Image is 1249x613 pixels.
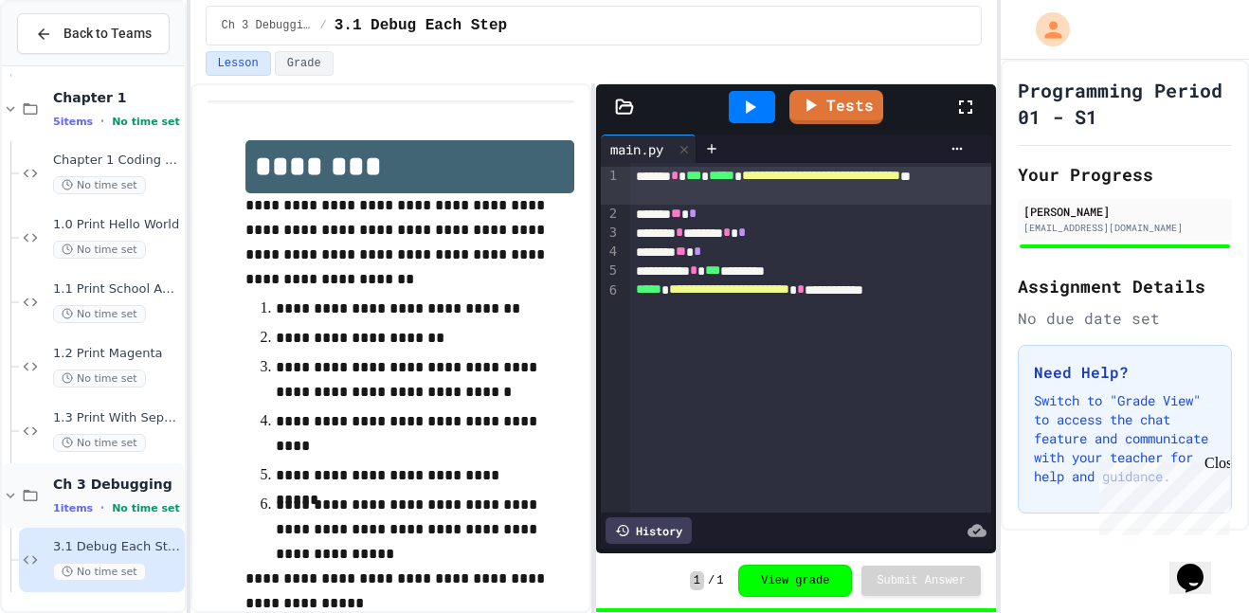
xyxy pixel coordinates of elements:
[206,51,271,76] button: Lesson
[53,116,93,128] span: 5 items
[601,243,620,261] div: 4
[1169,537,1230,594] iframe: chat widget
[53,176,146,194] span: No time set
[1023,203,1226,220] div: [PERSON_NAME]
[877,573,966,588] span: Submit Answer
[53,281,181,297] span: 1.1 Print School Announcements
[601,261,620,280] div: 5
[53,434,146,452] span: No time set
[861,566,981,596] button: Submit Answer
[17,13,170,54] button: Back to Teams
[53,539,181,555] span: 3.1 Debug Each Step
[335,14,507,37] span: 3.1 Debug Each Step
[601,135,697,163] div: main.py
[1023,221,1226,235] div: [EMAIL_ADDRESS][DOMAIN_NAME]
[601,139,673,159] div: main.py
[112,502,180,514] span: No time set
[222,18,313,33] span: Ch 3 Debugging
[53,241,146,259] span: No time set
[53,476,181,493] span: Ch 3 Debugging
[53,502,93,514] span: 1 items
[601,281,620,300] div: 6
[601,167,620,205] div: 1
[8,8,131,120] div: Chat with us now!Close
[1018,77,1232,130] h1: Programming Period 01 - S1
[275,51,334,76] button: Grade
[53,305,146,323] span: No time set
[716,573,723,588] span: 1
[53,89,181,106] span: Chapter 1
[738,565,852,597] button: View grade
[1034,391,1216,486] p: Switch to "Grade View" to access the chat feature and communicate with your teacher for help and ...
[690,571,704,590] span: 1
[53,346,181,362] span: 1.2 Print Magenta
[100,500,104,515] span: •
[606,517,692,544] div: History
[1034,361,1216,384] h3: Need Help?
[1018,273,1232,299] h2: Assignment Details
[112,116,180,128] span: No time set
[53,153,181,169] span: Chapter 1 Coding Notes
[53,563,146,581] span: No time set
[53,410,181,426] span: 1.3 Print With Separation
[63,24,152,44] span: Back to Teams
[53,370,146,388] span: No time set
[601,205,620,224] div: 2
[53,217,181,233] span: 1.0 Print Hello World
[708,573,715,588] span: /
[100,114,104,129] span: •
[1018,307,1232,330] div: No due date set
[601,224,620,243] div: 3
[1018,161,1232,188] h2: Your Progress
[1092,455,1230,535] iframe: chat widget
[1016,8,1075,51] div: My Account
[789,90,883,124] a: Tests
[320,18,327,33] span: /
